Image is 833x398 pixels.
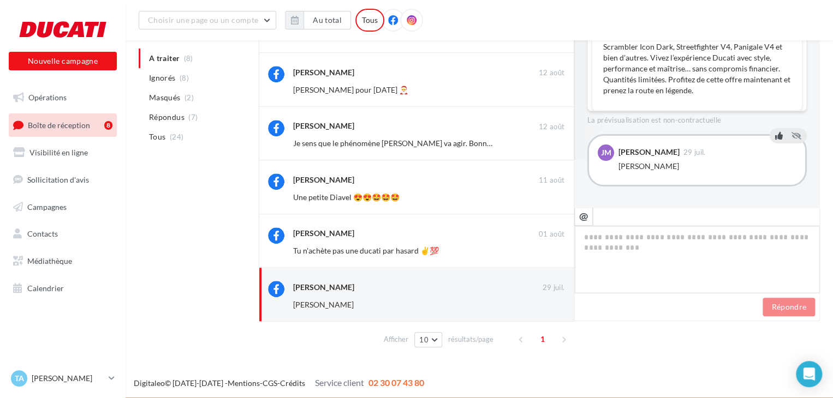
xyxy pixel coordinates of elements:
span: Service client [315,377,364,388]
a: Boîte de réception8 [7,113,119,137]
p: [PERSON_NAME] [32,373,104,384]
a: Campagnes [7,196,119,219]
span: Masqués [149,92,180,103]
span: Opérations [28,93,67,102]
a: Contacts [7,222,119,245]
div: La prévisualisation est non-contractuelle [587,111,807,125]
i: @ [579,211,588,221]
div: [PERSON_NAME] [293,120,354,131]
span: TA [15,373,24,384]
button: Répondre [763,298,815,316]
span: Une petite Diavel 😍😍🤩🤩🤩 [293,192,400,202]
span: Contacts [27,229,58,238]
span: (24) [170,132,183,141]
span: Je sens que le phénomène [PERSON_NAME] va agir. Bonnes ventes 🤩 [293,138,528,148]
span: 10 [419,335,429,344]
span: Afficher [384,334,408,345]
span: 02 30 07 43 80 [368,377,424,388]
span: 29 juil. [542,283,564,293]
span: 12 août [539,68,564,78]
a: Opérations [7,86,119,109]
div: 8 [104,121,112,130]
button: 10 [414,332,442,347]
a: Calendrier [7,277,119,300]
span: (8) [180,74,189,82]
span: Visibilité en ligne [29,148,88,157]
div: [PERSON_NAME] [293,282,354,293]
button: Au total [285,11,351,29]
div: Tous [355,9,384,32]
span: JM [601,147,611,158]
a: Médiathèque [7,250,119,273]
div: [PERSON_NAME] [618,161,796,172]
span: 01 août [539,230,564,239]
span: Répondus [149,112,185,123]
button: @ [574,207,593,226]
span: 12 août [539,122,564,132]
span: [PERSON_NAME] pour [DATE] 🎅 [293,85,408,94]
span: Médiathèque [27,256,72,266]
span: [PERSON_NAME] [293,300,354,309]
button: Nouvelle campagne [9,52,117,70]
a: Digitaleo [134,378,165,388]
a: Crédits [280,378,305,388]
div: [PERSON_NAME] [293,174,354,185]
button: Au total [304,11,351,29]
span: Boîte de réception [28,120,90,129]
a: Mentions [228,378,260,388]
a: Sollicitation d'avis [7,168,119,191]
div: [PERSON_NAME] [293,228,354,239]
span: Tous [149,131,165,142]
span: 11 août [539,176,564,185]
button: Choisir une page ou un compte [139,11,276,29]
span: (7) [188,113,198,122]
span: Calendrier [27,284,64,293]
a: Visibilité en ligne [7,141,119,164]
span: résultats/page [448,334,493,345]
span: Ignorés [149,73,175,83]
div: [PERSON_NAME] [293,67,354,78]
a: CGS [263,378,277,388]
span: 1 [534,330,551,348]
span: (2) [185,93,194,102]
span: Sollicitation d'avis [27,175,89,184]
a: TA [PERSON_NAME] [9,368,117,389]
span: © [DATE]-[DATE] - - - [134,378,424,388]
div: Open Intercom Messenger [796,361,822,387]
span: Choisir une page ou un compte [148,15,258,25]
span: Tu n'achète pas une ducati par hasard ✌️💯￼ [293,246,439,255]
span: Campagnes [27,202,67,211]
div: [PERSON_NAME] [618,148,680,156]
span: 29 juil. [683,149,706,156]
